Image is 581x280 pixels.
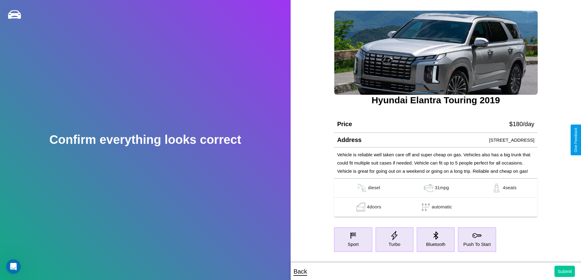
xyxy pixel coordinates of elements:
p: $ 180 /day [509,119,534,129]
iframe: Intercom live chat [6,259,21,274]
p: Back [294,266,307,277]
img: gas [422,183,435,193]
img: gas [356,183,368,193]
h4: Address [337,136,361,144]
p: Vehicle is reliable well taken care off and super cheap on gas. Vehicles also has a big trunk tha... [337,151,534,175]
img: gas [490,183,503,193]
p: Push To Start [463,240,491,248]
img: gas [355,203,367,212]
p: Sport [348,240,359,248]
h4: Price [337,121,352,128]
p: Turbo [389,240,400,248]
h3: Hyundai Elantra Touring 2019 [334,95,537,105]
p: 31 mpg [435,183,449,193]
button: Submit [554,266,575,277]
table: simple table [334,179,537,217]
h2: Confirm everything looks correct [49,133,241,147]
p: 4 doors [367,203,381,212]
p: [STREET_ADDRESS] [489,136,534,144]
p: diesel [368,183,380,193]
p: Bluetooth [426,240,445,248]
p: 4 seats [503,183,516,193]
p: automatic [432,203,452,212]
div: Give Feedback [574,128,578,152]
